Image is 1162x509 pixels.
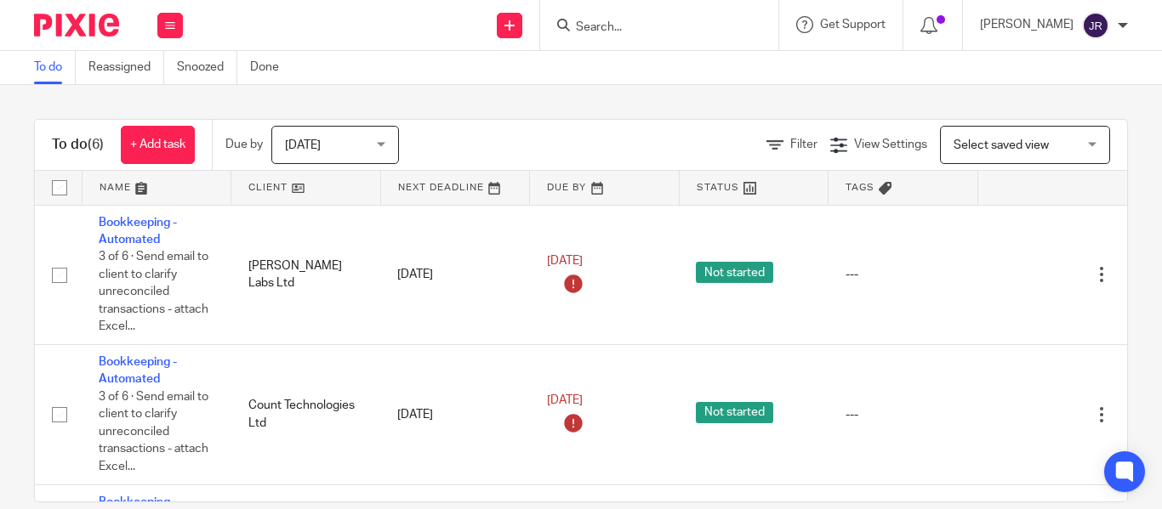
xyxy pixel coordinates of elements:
[790,139,817,150] span: Filter
[231,205,381,345] td: [PERSON_NAME] Labs Ltd
[547,395,583,407] span: [DATE]
[88,138,104,151] span: (6)
[820,19,886,31] span: Get Support
[696,402,773,423] span: Not started
[121,126,195,164] a: + Add task
[34,14,119,37] img: Pixie
[696,262,773,283] span: Not started
[88,51,164,84] a: Reassigned
[1082,12,1109,39] img: svg%3E
[846,266,961,283] div: ---
[854,139,927,150] span: View Settings
[99,217,177,246] a: Bookkeeping - Automated
[380,205,530,345] td: [DATE]
[231,345,381,485] td: Count Technologies Ltd
[177,51,237,84] a: Snoozed
[99,251,208,332] span: 3 of 6 · Send email to client to clarify unreconciled transactions - attach Excel...
[846,406,961,423] div: ---
[547,255,583,267] span: [DATE]
[846,183,874,192] span: Tags
[954,139,1049,151] span: Select saved view
[285,139,321,151] span: [DATE]
[574,20,727,36] input: Search
[225,136,263,153] p: Due by
[980,16,1074,33] p: [PERSON_NAME]
[99,391,208,472] span: 3 of 6 · Send email to client to clarify unreconciled transactions - attach Excel...
[380,345,530,485] td: [DATE]
[250,51,292,84] a: Done
[52,136,104,154] h1: To do
[99,356,177,385] a: Bookkeeping - Automated
[34,51,76,84] a: To do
